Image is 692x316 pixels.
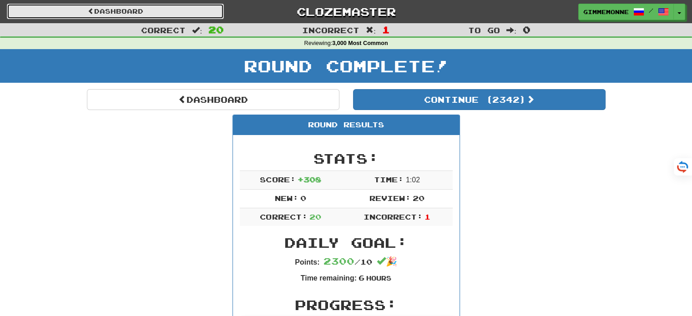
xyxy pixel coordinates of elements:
[208,24,224,35] span: 20
[382,24,390,35] span: 1
[353,89,606,110] button: Continue (2342)
[260,175,295,184] span: Score:
[298,175,321,184] span: + 308
[649,7,653,14] span: /
[578,4,674,20] a: Gimmemonne /
[7,4,224,19] a: Dashboard
[275,194,298,202] span: New:
[237,4,455,20] a: Clozemaster
[295,258,319,266] strong: Points:
[323,256,354,266] span: 2300
[359,273,364,282] span: 6
[424,212,430,221] span: 1
[332,40,388,46] strong: 3,000 Most Common
[3,57,689,75] h1: Round Complete!
[506,26,516,34] span: :
[141,25,186,35] span: Correct
[302,25,359,35] span: Incorrect
[364,212,423,221] span: Incorrect:
[240,297,453,312] h2: Progress:
[260,212,307,221] span: Correct:
[240,235,453,250] h2: Daily Goal:
[468,25,500,35] span: To go
[192,26,202,34] span: :
[300,194,306,202] span: 0
[369,194,411,202] span: Review:
[233,115,460,135] div: Round Results
[309,212,321,221] span: 20
[366,26,376,34] span: :
[323,257,372,266] span: / 10
[413,194,424,202] span: 20
[87,89,339,110] a: Dashboard
[377,256,397,266] span: 🎉
[406,176,420,184] span: 1 : 0 2
[366,274,391,282] small: Hours
[301,274,357,282] strong: Time remaining:
[523,24,530,35] span: 0
[240,151,453,166] h2: Stats:
[583,8,629,16] span: Gimmemonne
[374,175,404,184] span: Time:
